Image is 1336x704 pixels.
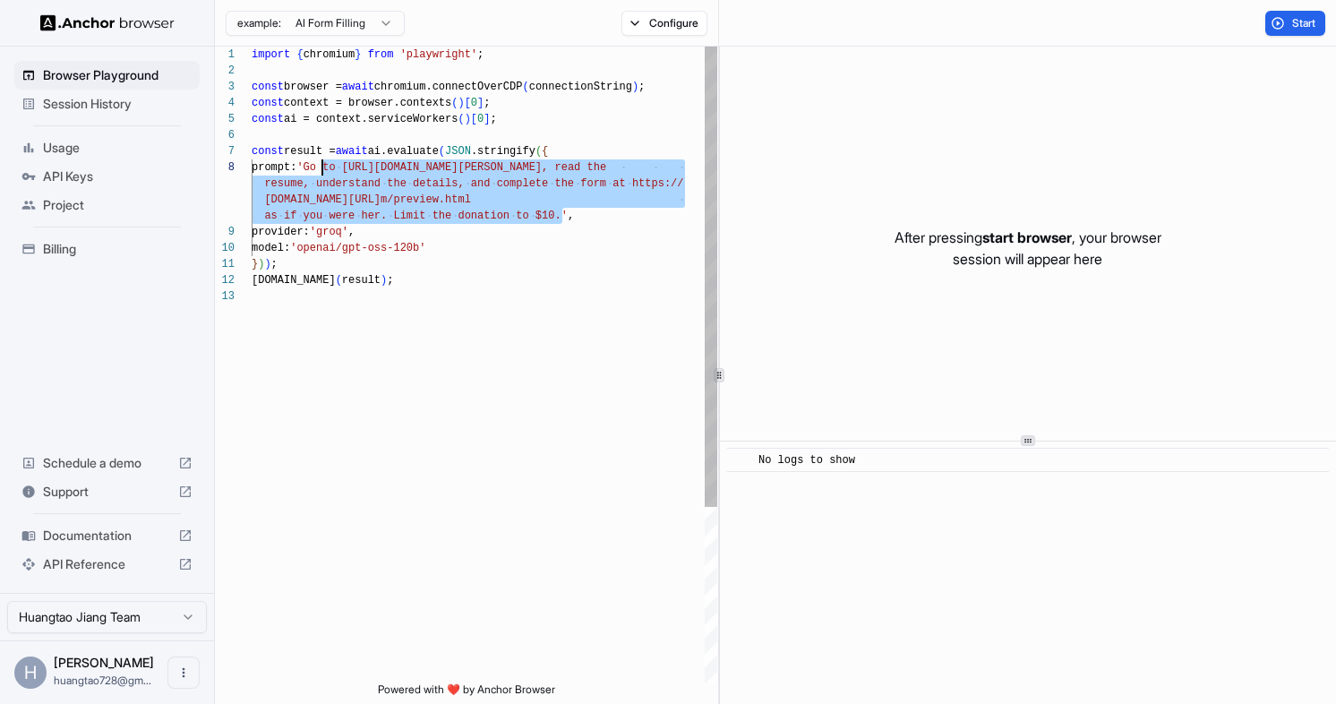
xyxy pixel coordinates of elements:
span: result = [284,145,336,158]
button: Open menu [167,657,200,689]
span: ( [522,81,528,93]
span: ai = context.serviceWorkers [284,113,458,125]
span: ( [535,145,542,158]
div: 12 [215,272,235,288]
span: m/preview.html [381,193,471,206]
span: await [336,145,368,158]
span: result [342,274,381,287]
span: context = browser.contexts [284,97,451,109]
span: ) [465,113,471,125]
span: ​ [736,451,745,469]
div: 1 [215,47,235,63]
span: API Reference [43,555,171,573]
span: , [568,210,574,222]
span: JSON [445,145,471,158]
span: const [252,145,284,158]
span: ) [264,258,270,270]
div: 9 [215,224,235,240]
div: 4 [215,95,235,111]
span: ; [477,48,484,61]
div: Schedule a demo [14,449,200,477]
span: const [252,81,284,93]
span: Project [43,196,193,214]
span: ) [381,274,387,287]
span: 0 [471,97,477,109]
span: const [252,97,284,109]
span: 'playwright' [400,48,477,61]
span: } [252,258,258,270]
button: Configure [621,11,708,36]
span: 'groq' [310,226,348,238]
img: Anchor Logo [40,14,175,31]
span: Session History [43,95,193,113]
span: example: [237,16,281,30]
span: 0 [477,113,484,125]
span: ; [490,113,496,125]
span: ) [258,258,264,270]
span: .stringify [471,145,535,158]
span: Billing [43,240,193,258]
span: ; [387,274,393,287]
span: [ [471,113,477,125]
span: chromium.connectOverCDP [374,81,523,93]
span: Documentation [43,527,171,545]
span: Support [43,483,171,501]
span: ) [632,81,638,93]
div: Session History [14,90,200,118]
span: ( [336,274,342,287]
div: 6 [215,127,235,143]
span: API Keys [43,167,193,185]
p: After pressing , your browser session will appear here [895,227,1161,270]
span: ad the [568,161,606,174]
span: [DOMAIN_NAME] [252,274,336,287]
div: API Keys [14,162,200,191]
span: ai.evaluate [368,145,439,158]
span: Powered with ❤️ by Anchor Browser [378,683,555,704]
span: prompt: [252,161,296,174]
span: ) [458,97,464,109]
span: 'openai/gpt-oss-120b' [290,242,425,254]
div: Documentation [14,521,200,550]
div: 2 [215,63,235,79]
div: Billing [14,235,200,263]
div: 7 [215,143,235,159]
span: Browser Playground [43,66,193,84]
div: Browser Playground [14,61,200,90]
div: 10 [215,240,235,256]
span: await [342,81,374,93]
span: huangtao728@gmail.com [54,674,151,687]
span: ] [484,113,490,125]
div: API Reference [14,550,200,579]
button: Start [1265,11,1325,36]
span: Usage [43,139,193,157]
span: No logs to show [758,454,855,467]
span: ; [638,81,645,93]
span: ] [477,97,484,109]
span: model: [252,242,290,254]
span: , [348,226,355,238]
span: [DOMAIN_NAME][URL] [264,193,381,206]
span: } [355,48,361,61]
span: resume, understand the details, and complete the f [264,177,587,190]
span: as if you were her. Limit the donation to $10.' [264,210,567,222]
span: ; [484,97,490,109]
span: Schedule a demo [43,454,171,472]
div: Support [14,477,200,506]
span: import [252,48,290,61]
span: Huangtao Jiang [54,655,154,670]
span: ; [271,258,278,270]
span: ( [458,113,464,125]
span: browser = [284,81,342,93]
span: [ [465,97,471,109]
span: ( [439,145,445,158]
div: Project [14,191,200,219]
div: 8 [215,159,235,176]
div: 13 [215,288,235,305]
div: 3 [215,79,235,95]
span: const [252,113,284,125]
div: 5 [215,111,235,127]
span: ( [451,97,458,109]
div: 11 [215,256,235,272]
span: { [296,48,303,61]
span: chromium [304,48,355,61]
